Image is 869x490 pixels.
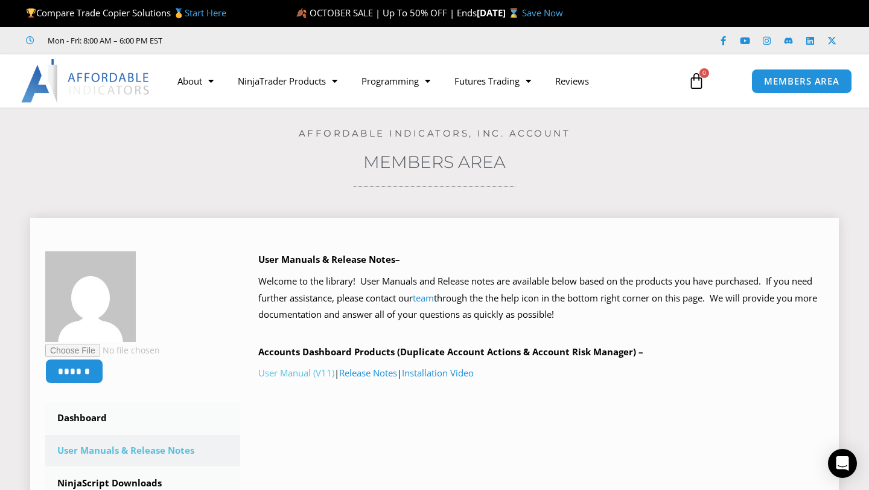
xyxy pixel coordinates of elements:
[339,367,397,379] a: Release Notes
[21,59,151,103] img: LogoAI | Affordable Indicators – NinjaTrader
[828,449,857,478] div: Open Intercom Messenger
[402,367,474,379] a: Installation Video
[413,292,434,304] a: team
[45,251,136,342] img: 36d648c9973b7c9a5894ac73ec2bed9f8d13c08f1b7a6c3a18f91b3793de95c4
[185,7,226,19] a: Start Here
[165,67,226,95] a: About
[522,7,563,19] a: Save Now
[543,67,601,95] a: Reviews
[258,367,334,379] a: User Manual (V11)
[299,127,571,139] a: Affordable Indicators, Inc. Account
[296,7,477,19] span: 🍂 OCTOBER SALE | Up To 50% OFF | Ends
[26,7,226,19] span: Compare Trade Copier Solutions 🥇
[699,68,709,78] span: 0
[764,77,839,86] span: MEMBERS AREA
[442,67,543,95] a: Futures Trading
[27,8,36,18] img: 🏆
[45,435,240,466] a: User Manuals & Release Notes
[45,33,162,48] span: Mon - Fri: 8:00 AM – 6:00 PM EST
[477,7,522,19] strong: [DATE] ⌛
[258,273,824,324] p: Welcome to the library! User Manuals and Release notes are available below based on the products ...
[179,34,360,47] iframe: Customer reviews powered by Trustpilot
[751,69,852,94] a: MEMBERS AREA
[258,365,824,382] p: | |
[258,346,643,358] b: Accounts Dashboard Products (Duplicate Account Actions & Account Risk Manager) –
[258,253,400,265] b: User Manuals & Release Notes–
[349,67,442,95] a: Programming
[363,152,506,172] a: Members Area
[45,402,240,434] a: Dashboard
[165,67,678,95] nav: Menu
[226,67,349,95] a: NinjaTrader Products
[670,63,723,98] a: 0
